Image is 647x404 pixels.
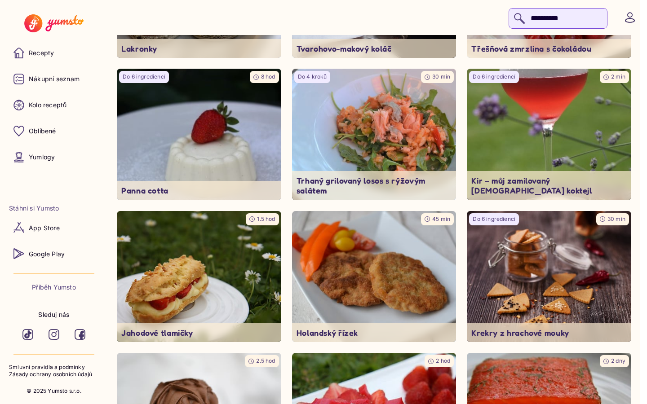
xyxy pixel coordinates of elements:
a: Oblíbené [9,120,99,142]
a: Google Play [9,243,99,264]
img: undefined [292,211,456,343]
p: Třešňová zmrzlina s čokoládou [471,44,627,54]
a: Yumlogy [9,146,99,168]
a: Smluvní pravidla a podmínky [9,364,99,371]
p: © 2025 Yumsto s.r.o. [27,387,81,395]
img: undefined [117,211,281,343]
p: Recepty [29,48,54,57]
p: App Store [29,224,60,233]
span: 2 hod [436,357,450,364]
a: undefinedDo 6 ingrediencí2 minKir – můj zamilovaný [DEMOGRAPHIC_DATA] koktejl [467,69,631,200]
p: Do 6 ingrediencí [473,73,515,81]
a: App Store [9,217,99,238]
span: 2.5 hod [256,357,275,364]
p: Nákupní seznam [29,75,80,83]
p: Tvarohovo-makový koláč [297,44,452,54]
a: Kolo receptů [9,94,99,116]
a: Příběh Yumsto [32,283,76,292]
span: 2 dny [611,357,625,364]
a: undefinedDo 6 ingrediencí8 hodPanna cotta [117,69,281,200]
p: Lakronky [121,44,277,54]
img: undefined [292,69,456,200]
p: Do 6 ingrediencí [123,73,165,81]
p: Krekry z hrachové mouky [471,328,627,338]
a: undefined1.5 hodJahodové tlamičky [117,211,281,343]
a: undefinedDo 4 kroků30 minTrhaný grilovaný losos s rýžovým salátem [292,69,456,200]
p: Do 6 ingrediencí [473,215,515,223]
a: undefinedDo 6 ingrediencí30 minKrekry z hrachové mouky [467,211,631,343]
p: Do 4 kroků [298,73,327,81]
a: undefined45 minHolandský řízek [292,211,456,343]
span: 8 hod [261,73,275,80]
span: 30 min [607,215,625,222]
a: Zásady ochrany osobních údajů [9,371,99,378]
img: undefined [467,211,631,343]
a: Nákupní seznam [9,68,99,90]
p: Jahodové tlamičky [121,328,277,338]
p: Holandský řízek [297,328,452,338]
p: Sleduj nás [38,310,69,319]
p: Oblíbené [29,127,56,136]
a: Recepty [9,42,99,64]
span: 2 min [611,73,625,80]
span: 1.5 hod [257,215,275,222]
img: undefined [117,69,281,200]
li: Stáhni si Yumsto [9,204,99,213]
span: 30 min [432,73,450,80]
p: Google Play [29,250,65,259]
p: Yumlogy [29,153,55,162]
img: Yumsto logo [24,14,83,32]
span: 45 min [432,215,450,222]
p: Trhaný grilovaný losos s rýžovým salátem [297,176,452,196]
p: Panna cotta [121,185,277,196]
img: undefined [467,69,631,200]
p: Kir – můj zamilovaný [DEMOGRAPHIC_DATA] koktejl [471,176,627,196]
p: Kolo receptů [29,101,67,110]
